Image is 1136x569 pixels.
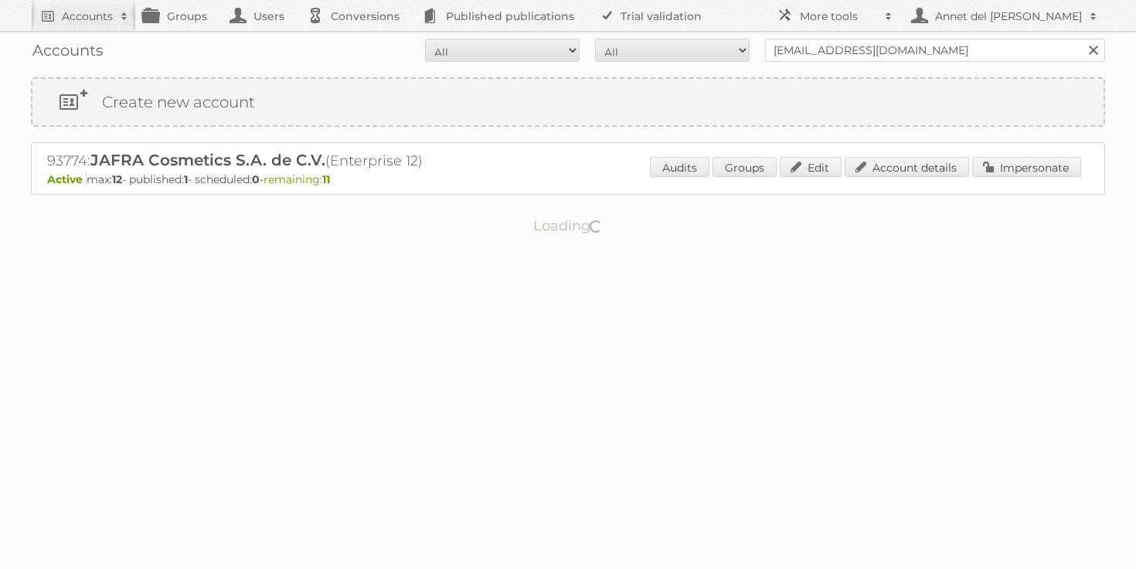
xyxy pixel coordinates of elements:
p: max: - published: - scheduled: - [47,172,1089,186]
span: remaining: [264,172,330,186]
a: Account details [845,157,969,177]
strong: 11 [322,172,330,186]
h2: More tools [800,9,877,24]
h2: 93774: (Enterprise 12) [47,151,588,171]
a: Edit [780,157,842,177]
a: Create new account [32,79,1104,125]
strong: 12 [112,172,122,186]
strong: 1 [184,172,188,186]
strong: 0 [252,172,260,186]
span: JAFRA Cosmetics S.A. de C.V. [90,151,325,169]
a: Groups [713,157,777,177]
p: Loading [485,210,652,241]
h2: Annet del [PERSON_NAME] [931,9,1082,24]
a: Audits [650,157,709,177]
h2: Accounts [62,9,113,24]
span: Active [47,172,87,186]
a: Impersonate [972,157,1081,177]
